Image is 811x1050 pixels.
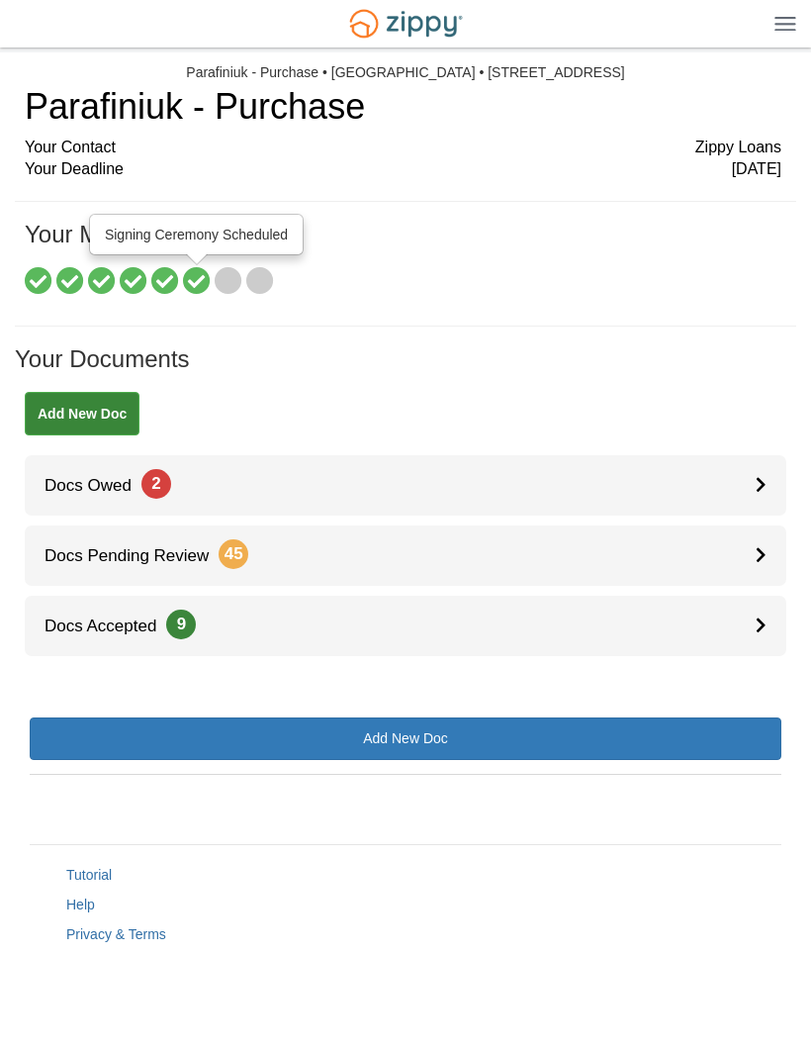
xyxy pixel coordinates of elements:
[66,926,166,942] a: Privacy & Terms
[66,897,95,912] a: Help
[25,158,781,181] div: Your Deadline
[25,222,781,267] h1: Your Milestones
[219,539,248,569] span: 45
[25,476,171,495] span: Docs Owed
[25,596,786,656] a: Docs Accepted9
[66,867,112,883] a: Tutorial
[30,717,781,760] a: Add New Doc
[774,16,796,31] img: Mobile Dropdown Menu
[25,617,196,635] span: Docs Accepted
[25,392,139,435] a: Add New Doc
[25,546,248,565] span: Docs Pending Review
[186,64,624,81] div: Parafiniuk - Purchase • [GEOGRAPHIC_DATA] • [STREET_ADDRESS]
[141,469,171,499] span: 2
[25,525,786,586] a: Docs Pending Review45
[25,137,781,159] div: Your Contact
[25,455,786,516] a: Docs Owed2
[695,137,781,159] span: Zippy Loans
[91,216,302,253] div: Signing Ceremony Scheduled
[15,346,796,392] h1: Your Documents
[166,610,196,639] span: 9
[732,158,781,181] span: [DATE]
[25,87,781,127] h1: Parafiniuk - Purchase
